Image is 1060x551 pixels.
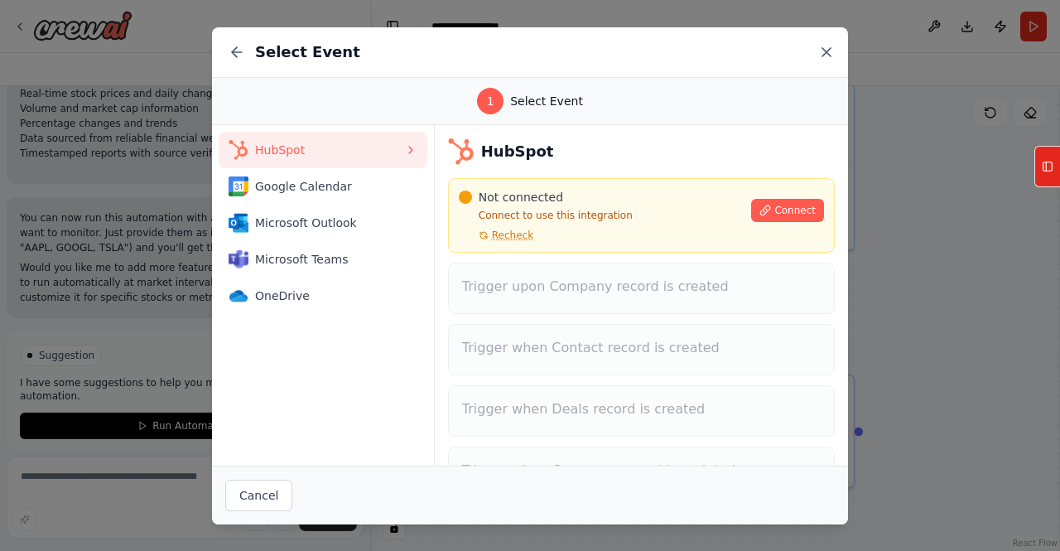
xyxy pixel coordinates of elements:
[219,205,427,241] button: Microsoft OutlookMicrosoft Outlook
[477,88,503,114] div: 1
[229,213,248,233] img: Microsoft Outlook
[510,93,583,109] span: Select Event
[255,251,404,268] span: Microsoft Teams
[229,249,248,269] img: Microsoft Teams
[225,480,292,511] button: Cancel
[462,277,821,297] h4: Trigger upon Company record is created
[774,204,816,217] span: Connect
[481,140,554,163] h3: HubSpot
[448,138,475,165] img: HubSpot
[448,324,835,375] button: Trigger when Contact record is created
[459,229,533,242] button: Recheck
[751,199,824,222] button: Connect
[219,278,427,314] button: OneDriveOneDrive
[255,178,404,195] span: Google Calendar
[462,338,821,358] h4: Trigger when Contact record is created
[448,385,835,437] button: Trigger when Deals record is created
[219,168,427,205] button: Google CalendarGoogle Calendar
[479,189,563,205] span: Not connected
[229,140,248,160] img: HubSpot
[448,263,835,314] button: Trigger upon Company record is created
[255,41,360,64] h2: Select Event
[255,288,404,304] span: OneDrive
[229,176,248,196] img: Google Calendar
[459,209,742,222] p: Connect to use this integration
[219,132,427,168] button: HubSpotHubSpot
[229,286,248,306] img: OneDrive
[492,229,533,242] span: Recheck
[219,241,427,278] button: Microsoft TeamsMicrosoft Teams
[462,399,821,419] h4: Trigger when Deals record is created
[448,447,835,498] button: Trigger when Company record is updated
[255,215,404,231] span: Microsoft Outlook
[255,142,404,158] span: HubSpot
[462,461,821,481] h4: Trigger when Company record is updated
